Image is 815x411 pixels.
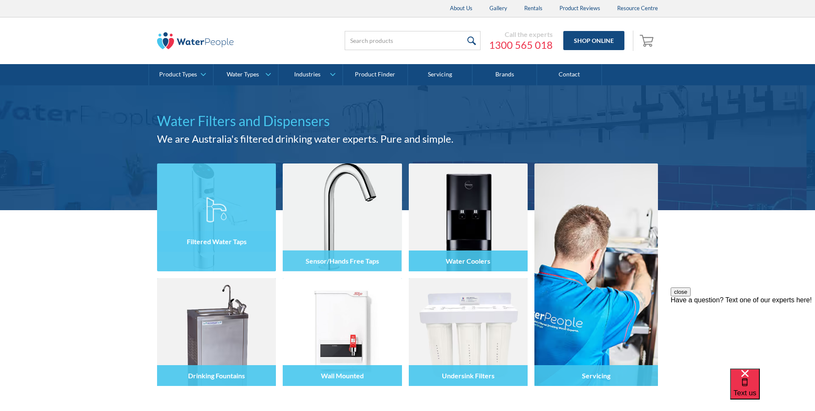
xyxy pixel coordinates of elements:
a: Contact [537,64,601,85]
a: Product Types [149,64,213,85]
img: Wall Mounted [283,278,402,386]
a: Open empty cart [638,31,658,51]
h4: Sensor/Hands Free Taps [306,256,379,265]
h4: Drinking Fountains [188,372,245,380]
img: shopping cart [640,34,656,47]
div: Industries [294,71,320,78]
a: Industries [278,64,343,85]
div: Call the experts [489,30,553,39]
h4: Filtered Water Taps [187,237,247,245]
a: 1300 565 018 [489,39,553,51]
div: Product Types [159,71,197,78]
h4: Wall Mounted [321,372,364,380]
iframe: podium webchat widget prompt [671,287,815,379]
h4: Undersink Filters [442,372,495,380]
h4: Servicing [582,372,610,380]
img: Undersink Filters [409,278,528,386]
img: Filtered Water Taps [157,163,276,271]
div: Water Types [227,71,259,78]
img: Sensor/Hands Free Taps [283,163,402,271]
a: Water Types [214,64,278,85]
img: Water Coolers [409,163,528,271]
input: Search products [345,31,481,50]
a: Brands [472,64,537,85]
a: Shop Online [563,31,624,50]
a: Servicing [534,163,658,386]
iframe: podium webchat widget bubble [730,369,815,411]
h4: Water Coolers [446,257,490,265]
img: The Water People [157,32,233,49]
img: Drinking Fountains [157,278,276,386]
a: Product Finder [343,64,407,85]
a: Servicing [408,64,472,85]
